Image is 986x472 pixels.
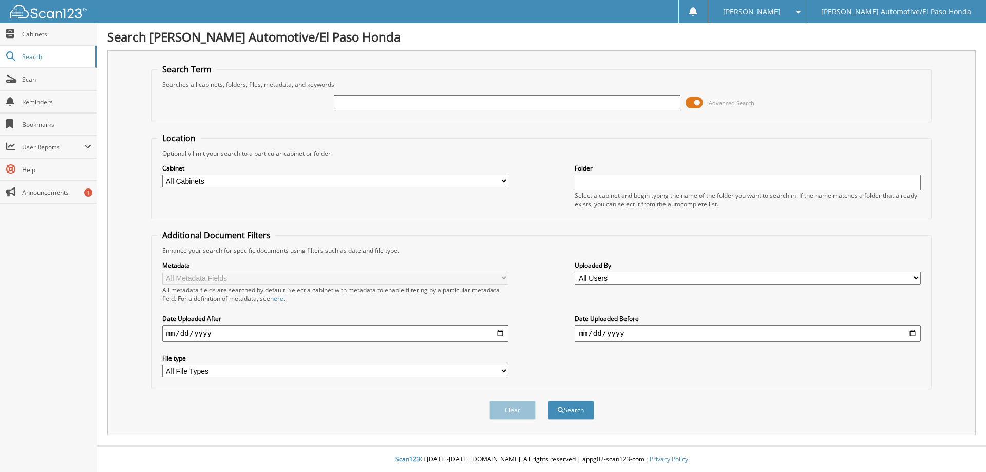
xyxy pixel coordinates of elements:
div: All metadata fields are searched by default. Select a cabinet with metadata to enable filtering b... [162,286,508,303]
span: Bookmarks [22,120,91,129]
iframe: Chat Widget [935,423,986,472]
label: Folder [575,164,921,173]
div: Enhance your search for specific documents using filters such as date and file type. [157,246,926,255]
label: Date Uploaded After [162,314,508,323]
div: Searches all cabinets, folders, files, metadata, and keywords [157,80,926,89]
input: start [162,325,508,342]
div: Optionally limit your search to a particular cabinet or folder [157,149,926,158]
legend: Location [157,133,201,144]
span: Help [22,165,91,174]
span: Reminders [22,98,91,106]
label: Date Uploaded Before [575,314,921,323]
legend: Search Term [157,64,217,75]
button: Clear [489,401,536,420]
label: Cabinet [162,164,508,173]
span: User Reports [22,143,84,152]
span: Announcements [22,188,91,197]
div: © [DATE]-[DATE] [DOMAIN_NAME]. All rights reserved | appg02-scan123-com | [97,447,986,472]
input: end [575,325,921,342]
span: [PERSON_NAME] Automotive/El Paso Honda [821,9,971,15]
span: Advanced Search [709,99,754,107]
a: here [270,294,283,303]
span: Search [22,52,90,61]
span: Scan [22,75,91,84]
div: Select a cabinet and begin typing the name of the folder you want to search in. If the name match... [575,191,921,209]
a: Privacy Policy [650,455,688,463]
button: Search [548,401,594,420]
label: Metadata [162,261,508,270]
legend: Additional Document Filters [157,230,276,241]
span: Cabinets [22,30,91,39]
span: Scan123 [395,455,420,463]
img: scan123-logo-white.svg [10,5,87,18]
span: [PERSON_NAME] [723,9,781,15]
div: 1 [84,188,92,197]
label: Uploaded By [575,261,921,270]
h1: Search [PERSON_NAME] Automotive/El Paso Honda [107,28,976,45]
label: File type [162,354,508,363]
